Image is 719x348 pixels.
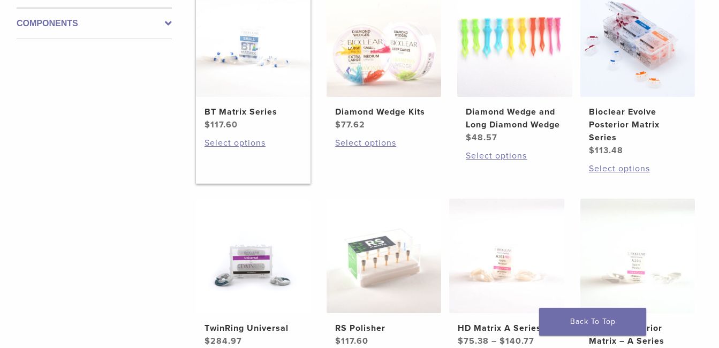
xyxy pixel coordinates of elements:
bdi: 284.97 [205,336,242,346]
span: $ [205,336,210,346]
a: TwinRing UniversalTwinRing Universal $284.97 [196,199,311,347]
label: Components [17,17,172,30]
span: $ [499,336,505,346]
bdi: 113.48 [589,145,623,156]
bdi: 140.77 [499,336,534,346]
img: HD Matrix A Series [449,199,564,313]
img: TwinRing Universal [196,199,311,313]
span: $ [458,336,464,346]
a: Select options for “BT Matrix Series” [205,137,302,149]
img: Original Anterior Matrix - A Series [580,199,695,313]
span: $ [205,119,210,130]
span: $ [335,119,341,130]
img: RS Polisher [327,199,441,313]
h2: RS Polisher [335,322,433,335]
bdi: 75.38 [458,336,489,346]
bdi: 77.62 [335,119,365,130]
a: Select options for “Bioclear Evolve Posterior Matrix Series” [589,162,686,175]
bdi: 117.60 [335,336,368,346]
a: Select options for “Diamond Wedge and Long Diamond Wedge” [466,149,563,162]
span: $ [335,336,341,346]
h2: BT Matrix Series [205,105,302,118]
bdi: 48.57 [466,132,497,143]
a: HD Matrix A SeriesHD Matrix A Series [449,199,564,347]
span: $ [589,145,595,156]
a: Back To Top [539,308,646,336]
h2: Diamond Wedge Kits [335,105,433,118]
a: Select options for “Diamond Wedge Kits” [335,137,433,149]
bdi: 117.60 [205,119,238,130]
h2: Bioclear Evolve Posterior Matrix Series [589,105,686,144]
h2: TwinRing Universal [205,322,302,335]
h2: HD Matrix A Series [458,322,555,335]
a: RS PolisherRS Polisher $117.60 [327,199,441,347]
h2: Diamond Wedge and Long Diamond Wedge [466,105,563,131]
span: – [491,336,497,346]
span: $ [466,132,472,143]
